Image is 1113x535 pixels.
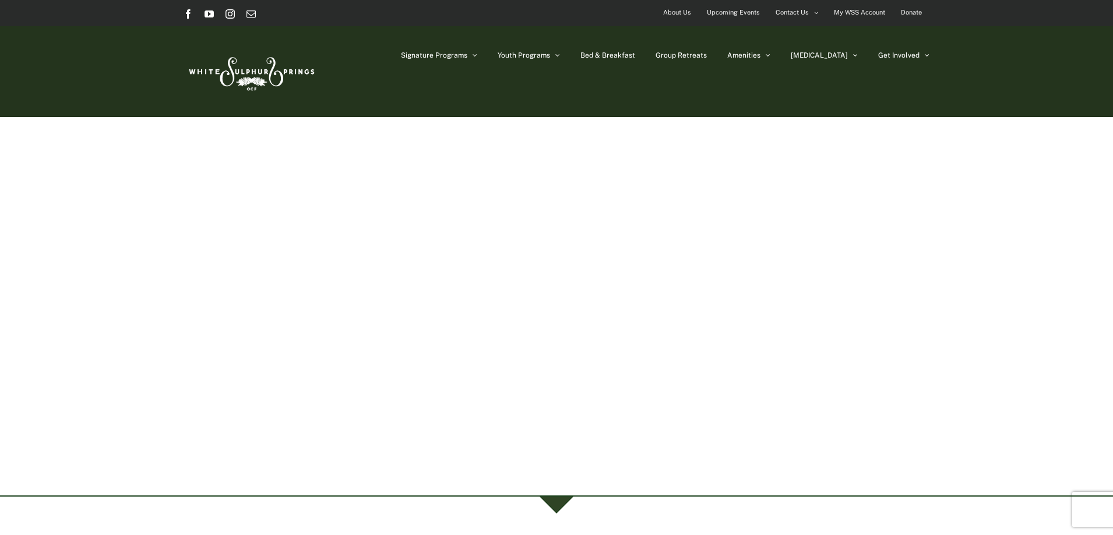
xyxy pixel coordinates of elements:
a: Get Involved [878,26,929,84]
a: Youth Programs [498,26,560,84]
span: Get Involved [878,52,920,59]
span: Signature Programs [401,52,467,59]
a: Amenities [727,26,770,84]
span: My WSS Account [834,4,885,21]
a: Bed & Breakfast [580,26,635,84]
span: Amenities [727,52,760,59]
span: Upcoming Events [707,4,760,21]
nav: Main Menu [401,26,929,84]
a: YouTube [205,9,214,19]
span: [MEDICAL_DATA] [791,52,848,59]
a: Facebook [184,9,193,19]
span: Donate [901,4,922,21]
span: Youth Programs [498,52,550,59]
span: Contact Us [776,4,809,21]
a: Group Retreats [656,26,707,84]
span: Group Retreats [656,52,707,59]
a: Signature Programs [401,26,477,84]
span: Bed & Breakfast [580,52,635,59]
a: Instagram [226,9,235,19]
a: Email [246,9,256,19]
img: White Sulphur Springs Logo [184,44,318,99]
a: [MEDICAL_DATA] [791,26,858,84]
span: About Us [663,4,691,21]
